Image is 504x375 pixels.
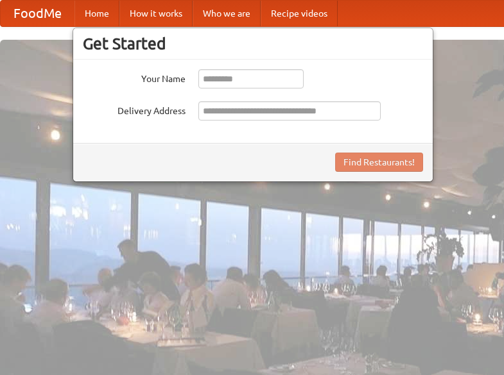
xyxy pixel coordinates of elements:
[119,1,193,26] a: How it works
[83,101,186,117] label: Delivery Address
[335,153,423,172] button: Find Restaurants!
[83,69,186,85] label: Your Name
[1,1,74,26] a: FoodMe
[261,1,338,26] a: Recipe videos
[193,1,261,26] a: Who we are
[74,1,119,26] a: Home
[83,34,423,53] h3: Get Started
